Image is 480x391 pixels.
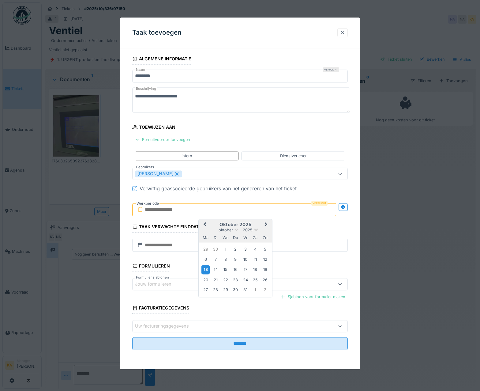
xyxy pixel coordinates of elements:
[311,201,328,206] div: Verplicht
[135,281,180,288] div: Jouw formulieren
[201,276,210,284] div: Choose maandag 20 oktober 2025
[251,286,259,294] div: Choose zaterdag 1 november 2025
[132,136,193,144] div: Een uitvoerder toevoegen
[261,276,269,284] div: Choose zondag 26 oktober 2025
[241,233,249,242] div: vrijdag
[231,266,239,274] div: Choose donderdag 16 oktober 2025
[132,123,175,133] div: Toewijzen aan
[132,222,206,233] div: Taak verwachte einddatum
[212,233,220,242] div: dinsdag
[201,245,210,254] div: Choose maandag 29 september 2025
[261,255,269,264] div: Choose zondag 12 oktober 2025
[199,222,272,227] h2: oktober 2025
[135,275,170,280] label: Formulier sjablonen
[231,276,239,284] div: Choose donderdag 23 oktober 2025
[262,220,272,230] button: Next Month
[241,276,249,284] div: Choose vrijdag 24 oktober 2025
[221,286,230,294] div: Choose woensdag 29 oktober 2025
[132,304,189,314] div: Facturatiegegevens
[323,67,339,72] div: Verplicht
[261,266,269,274] div: Choose zondag 19 oktober 2025
[251,276,259,284] div: Choose zaterdag 25 oktober 2025
[212,266,220,274] div: Choose dinsdag 14 oktober 2025
[132,261,170,272] div: Formulieren
[261,233,269,242] div: zondag
[212,276,220,284] div: Choose dinsdag 21 oktober 2025
[241,255,249,264] div: Choose vrijdag 10 oktober 2025
[241,245,249,254] div: Choose vrijdag 3 oktober 2025
[201,245,270,295] div: Month oktober, 2025
[135,170,182,177] div: [PERSON_NAME]
[182,153,192,159] div: Intern
[221,276,230,284] div: Choose woensdag 22 oktober 2025
[261,245,269,254] div: Choose zondag 5 oktober 2025
[132,54,191,65] div: Algemene informatie
[212,255,220,264] div: Choose dinsdag 7 oktober 2025
[201,286,210,294] div: Choose maandag 27 oktober 2025
[135,67,146,73] label: Naam
[135,165,155,170] label: Gebruikers
[221,233,230,242] div: woensdag
[221,266,230,274] div: Choose woensdag 15 oktober 2025
[201,255,210,264] div: Choose maandag 6 oktober 2025
[251,233,259,242] div: zaterdag
[278,293,348,301] div: Sjabloon voor formulier maken
[221,255,230,264] div: Choose woensdag 8 oktober 2025
[261,286,269,294] div: Choose zondag 2 november 2025
[241,266,249,274] div: Choose vrijdag 17 oktober 2025
[135,85,157,93] label: Beschrijving
[199,220,209,230] button: Previous Month
[212,286,220,294] div: Choose dinsdag 28 oktober 2025
[241,286,249,294] div: Choose vrijdag 31 oktober 2025
[219,228,233,232] span: oktober
[231,255,239,264] div: Choose donderdag 9 oktober 2025
[135,323,197,330] div: Uw factureringsgegevens
[140,185,297,192] div: Verwittig geassocieerde gebruikers van het genereren van het ticket
[243,228,253,232] span: 2025
[212,245,220,254] div: Choose dinsdag 30 september 2025
[231,286,239,294] div: Choose donderdag 30 oktober 2025
[132,29,182,36] h3: Taak toevoegen
[280,153,307,159] div: Dienstverlener
[221,245,230,254] div: Choose woensdag 1 oktober 2025
[251,255,259,264] div: Choose zaterdag 11 oktober 2025
[201,233,210,242] div: maandag
[251,245,259,254] div: Choose zaterdag 4 oktober 2025
[136,200,159,207] label: Werkperiode
[251,266,259,274] div: Choose zaterdag 18 oktober 2025
[231,245,239,254] div: Choose donderdag 2 oktober 2025
[201,265,210,274] div: Choose maandag 13 oktober 2025
[231,233,239,242] div: donderdag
